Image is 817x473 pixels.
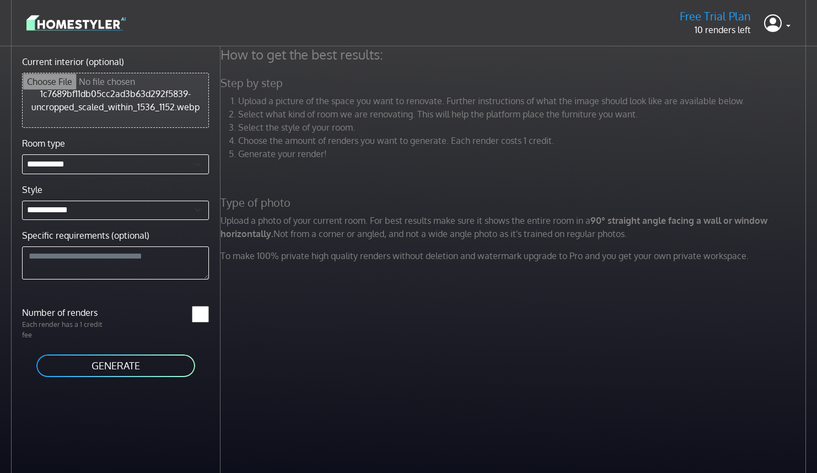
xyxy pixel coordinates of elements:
[22,137,65,150] label: Room type
[35,353,196,378] button: GENERATE
[214,46,815,63] h4: How to get the best results:
[214,76,815,90] h5: Step by step
[680,23,751,36] p: 10 renders left
[238,121,809,134] li: Select the style of your room.
[22,183,42,196] label: Style
[238,134,809,147] li: Choose the amount of renders you want to generate. Each render costs 1 credit.
[26,13,126,33] img: logo-3de290ba35641baa71223ecac5eacb59cb85b4c7fdf211dc9aaecaaee71ea2f8.svg
[238,94,809,108] li: Upload a picture of the space you want to renovate. Further instructions of what the image should...
[214,249,815,262] p: To make 100% private high quality renders without deletion and watermark upgrade to Pro and you g...
[214,214,815,240] p: Upload a photo of your current room. For best results make sure it shows the entire room in a Not...
[238,147,809,160] li: Generate your render!
[15,306,116,319] label: Number of renders
[15,319,116,340] p: Each render has a 1 credit fee
[22,55,124,68] label: Current interior (optional)
[238,108,809,121] li: Select what kind of room we are renovating. This will help the platform place the furniture you w...
[680,9,751,23] h5: Free Trial Plan
[214,196,815,209] h5: Type of photo
[22,229,149,242] label: Specific requirements (optional)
